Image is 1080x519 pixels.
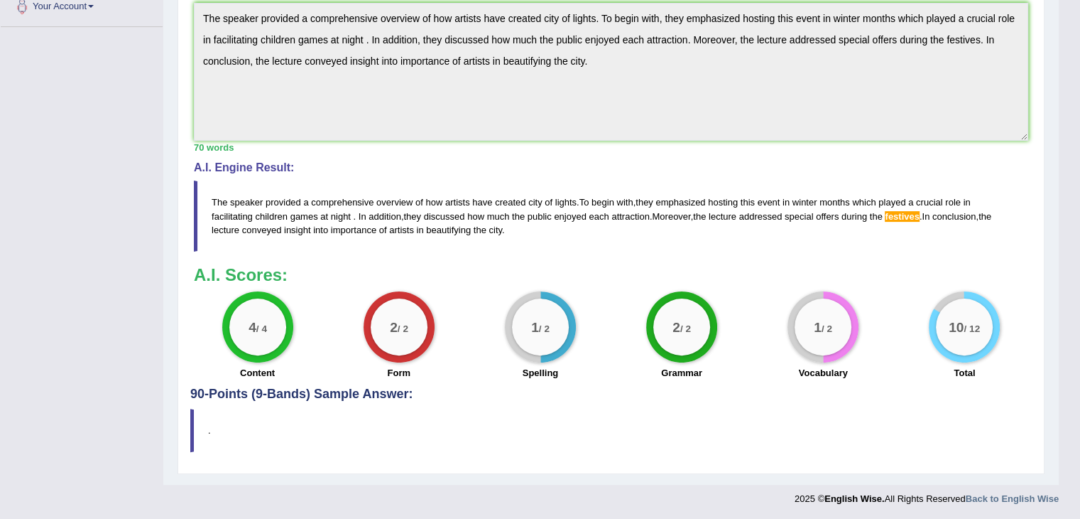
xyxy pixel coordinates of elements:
[758,197,780,208] span: event
[256,323,266,334] small: / 4
[351,211,354,222] span: Don’t put a space before the full stop. (did you mean: .)
[824,493,884,504] strong: English Wise.
[487,211,510,222] span: much
[472,197,492,208] span: have
[709,211,736,222] span: lecture
[966,493,1059,504] a: Back to English Wise
[661,366,702,380] label: Grammar
[870,211,883,222] span: the
[908,197,913,208] span: a
[390,319,398,335] big: 2
[240,366,275,380] label: Content
[212,211,253,222] span: facilitating
[816,211,839,222] span: offers
[579,197,589,208] span: To
[190,409,1032,452] blockquote: .
[474,225,486,235] span: the
[611,211,649,222] span: attraction
[795,485,1059,505] div: 2025 © All Rights Reserved
[636,197,653,208] span: they
[949,319,964,335] big: 10
[916,197,943,208] span: crucial
[693,211,706,222] span: the
[303,197,308,208] span: a
[554,211,587,222] span: enjoyed
[792,197,817,208] span: winter
[964,323,981,334] small: / 12
[591,197,614,208] span: begin
[426,225,471,235] span: beautifying
[331,211,351,222] span: night
[489,225,502,235] span: city
[369,211,401,222] span: addition
[376,197,413,208] span: overview
[655,197,705,208] span: emphasized
[266,197,301,208] span: provided
[331,225,376,235] span: importance
[963,197,970,208] span: in
[932,211,976,222] span: conclusion
[425,197,442,208] span: how
[212,225,239,235] span: lecture
[284,225,311,235] span: insight
[852,197,876,208] span: which
[387,366,410,380] label: Form
[822,323,832,334] small: / 2
[782,197,790,208] span: in
[954,366,975,380] label: Total
[320,211,328,222] span: at
[819,197,850,208] span: months
[841,211,867,222] span: during
[445,197,470,208] span: artists
[290,211,318,222] span: games
[403,211,421,222] span: they
[194,181,1028,251] blockquote: . , , . , . , .
[194,265,288,284] b: A.I. Scores:
[885,211,919,222] span: Possible spelling mistake found. (did you mean: festive)
[528,211,552,222] span: public
[249,319,256,335] big: 4
[398,323,408,334] small: / 2
[616,197,633,208] span: with
[945,197,961,208] span: role
[512,211,525,222] span: the
[379,225,387,235] span: of
[194,141,1028,154] div: 70 words
[922,211,929,222] span: In
[311,197,373,208] span: comprehensive
[212,197,227,208] span: The
[255,211,288,222] span: children
[739,211,782,222] span: addressed
[680,323,691,334] small: / 2
[528,197,542,208] span: city
[589,211,609,222] span: each
[545,197,552,208] span: of
[415,197,423,208] span: of
[467,211,484,222] span: how
[242,225,282,235] span: conveyed
[230,197,263,208] span: speaker
[359,211,366,222] span: In
[652,211,690,222] span: Moreover
[424,211,465,222] span: discussed
[194,161,1028,174] h4: A.I. Engine Result:
[708,197,738,208] span: hosting
[354,211,356,222] span: Don’t put a space before the full stop. (did you mean: .)
[878,197,905,208] span: played
[555,197,577,208] span: lights
[799,366,848,380] label: Vocabulary
[531,319,539,335] big: 1
[495,197,525,208] span: created
[416,225,423,235] span: in
[978,211,991,222] span: the
[672,319,680,335] big: 2
[539,323,550,334] small: / 2
[389,225,414,235] span: artists
[785,211,813,222] span: special
[814,319,822,335] big: 1
[313,225,328,235] span: into
[523,366,559,380] label: Spelling
[741,197,755,208] span: this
